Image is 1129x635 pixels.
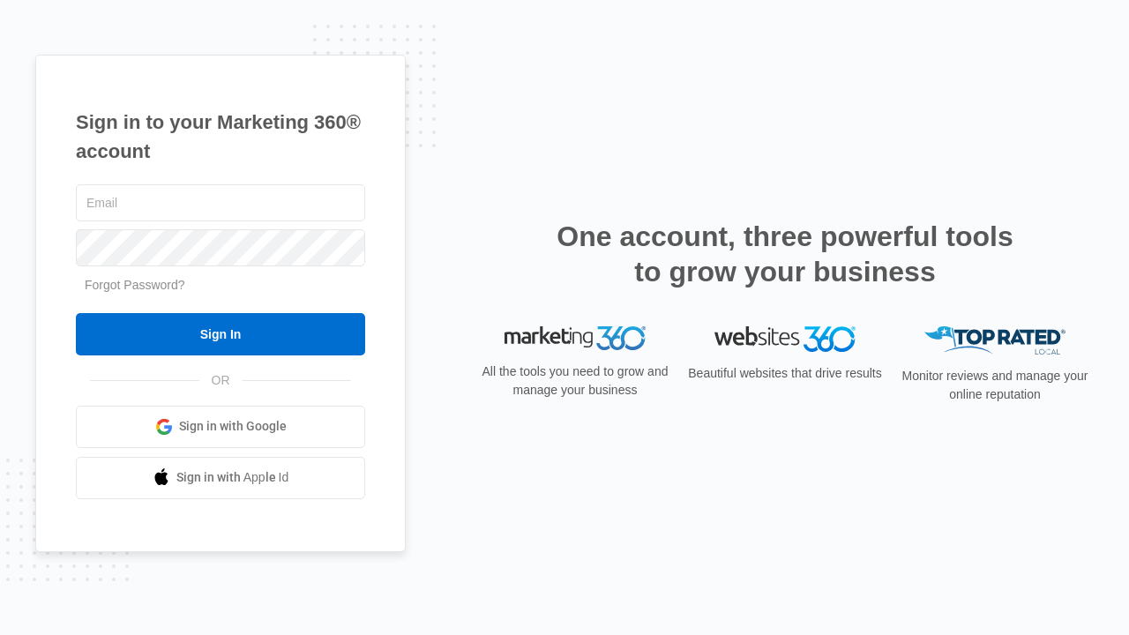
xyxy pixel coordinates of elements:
[76,108,365,166] h1: Sign in to your Marketing 360® account
[924,326,1065,355] img: Top Rated Local
[199,371,243,390] span: OR
[505,326,646,351] img: Marketing 360
[176,468,289,487] span: Sign in with Apple Id
[179,417,287,436] span: Sign in with Google
[76,313,365,355] input: Sign In
[551,219,1019,289] h2: One account, three powerful tools to grow your business
[476,362,674,400] p: All the tools you need to grow and manage your business
[85,278,185,292] a: Forgot Password?
[76,457,365,499] a: Sign in with Apple Id
[76,406,365,448] a: Sign in with Google
[896,367,1094,404] p: Monitor reviews and manage your online reputation
[714,326,856,352] img: Websites 360
[686,364,884,383] p: Beautiful websites that drive results
[76,184,365,221] input: Email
